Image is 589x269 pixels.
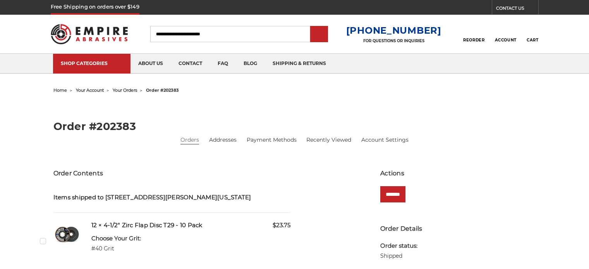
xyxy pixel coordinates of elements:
[53,169,291,178] h3: Order Contents
[346,25,441,36] a: [PHONE_NUMBER]
[236,54,265,74] a: blog
[113,87,137,93] a: your orders
[51,19,128,49] img: Empire Abrasives
[180,136,199,144] a: Orders
[76,87,104,93] a: your account
[91,221,291,230] h5: 12 × 4-1/2" Zirc Flap Disc T29 - 10 Pack
[361,136,409,144] a: Account Settings
[380,252,433,260] dd: Shipped
[273,221,290,230] span: $23.75
[209,136,237,144] a: Addresses
[495,38,517,43] span: Account
[380,169,536,178] h3: Actions
[496,4,538,15] a: CONTACT US
[210,54,236,74] a: faq
[527,38,538,43] span: Cart
[306,136,351,144] a: Recently Viewed
[311,27,327,42] input: Submit
[171,54,210,74] a: contact
[346,38,441,43] p: FOR QUESTIONS OR INQUIRIES
[91,234,141,243] dt: Choose Your Grit:
[53,121,536,132] h2: Order #202383
[53,221,81,248] img: 4-1/2" Zirc Flap Disc T29 - 10 Pack
[463,38,484,43] span: Reorder
[53,193,291,202] h5: Items shipped to [STREET_ADDRESS][PERSON_NAME][US_STATE]
[265,54,334,74] a: shipping & returns
[131,54,171,74] a: about us
[247,136,297,144] a: Payment Methods
[463,26,484,42] a: Reorder
[380,242,433,250] dt: Order status:
[527,26,538,43] a: Cart
[91,245,141,253] dd: #40 Grit
[61,60,123,66] div: SHOP CATEGORIES
[146,87,179,93] span: order #202383
[380,224,536,233] h3: Order Details
[53,87,67,93] a: home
